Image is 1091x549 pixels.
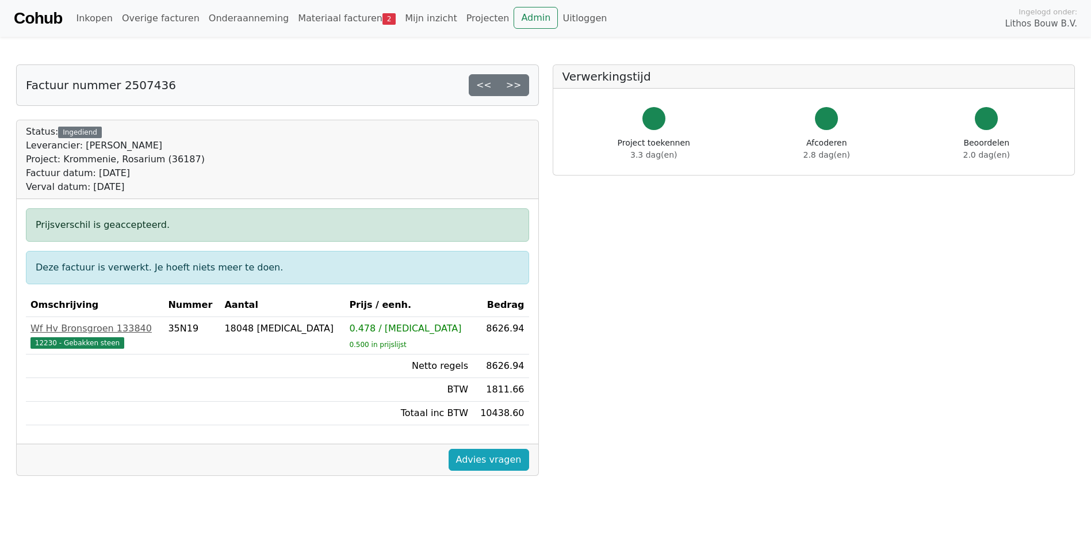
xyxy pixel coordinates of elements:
th: Prijs / eenh. [344,293,473,317]
span: 2 [382,13,396,25]
a: << [469,74,499,96]
a: Advies vragen [449,449,529,471]
div: Leverancier: [PERSON_NAME] [26,139,205,152]
div: Wf Hv Bronsgroen 133840 [30,322,159,335]
div: Ingediend [58,127,101,138]
td: BTW [344,378,473,402]
td: 8626.94 [473,317,529,354]
span: 2.8 dag(en) [803,150,850,159]
h5: Factuur nummer 2507436 [26,78,176,92]
th: Omschrijving [26,293,163,317]
div: 18048 [MEDICAL_DATA] [224,322,340,335]
div: Beoordelen [963,137,1010,161]
div: Factuur datum: [DATE] [26,166,205,180]
div: Status: [26,125,205,194]
a: Projecten [462,7,514,30]
td: 35N19 [163,317,220,354]
a: Mijn inzicht [400,7,462,30]
a: >> [499,74,529,96]
div: Deze factuur is verwerkt. Je hoeft niets meer te doen. [26,251,529,284]
td: 1811.66 [473,378,529,402]
span: Lithos Bouw B.V. [1005,17,1077,30]
a: Uitloggen [558,7,611,30]
span: 3.3 dag(en) [630,150,677,159]
div: 0.478 / [MEDICAL_DATA] [349,322,468,335]
a: Onderaanneming [204,7,293,30]
td: Netto regels [344,354,473,378]
div: Prijsverschil is geaccepteerd. [26,208,529,242]
a: Inkopen [71,7,117,30]
a: Wf Hv Bronsgroen 13384012230 - Gebakken steen [30,322,159,349]
td: 10438.60 [473,402,529,425]
span: 12230 - Gebakken steen [30,337,124,349]
th: Nummer [163,293,220,317]
a: Admin [514,7,558,29]
div: Verval datum: [DATE] [26,180,205,194]
th: Bedrag [473,293,529,317]
a: Materiaal facturen2 [293,7,400,30]
span: Ingelogd onder: [1019,6,1077,17]
span: 2.0 dag(en) [963,150,1010,159]
a: Overige facturen [117,7,204,30]
a: Cohub [14,5,62,32]
div: Afcoderen [803,137,850,161]
td: Totaal inc BTW [344,402,473,425]
h5: Verwerkingstijd [562,70,1066,83]
th: Aantal [220,293,344,317]
div: Project toekennen [618,137,690,161]
sub: 0.500 in prijslijst [349,341,406,349]
td: 8626.94 [473,354,529,378]
div: Project: Krommenie, Rosarium (36187) [26,152,205,166]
